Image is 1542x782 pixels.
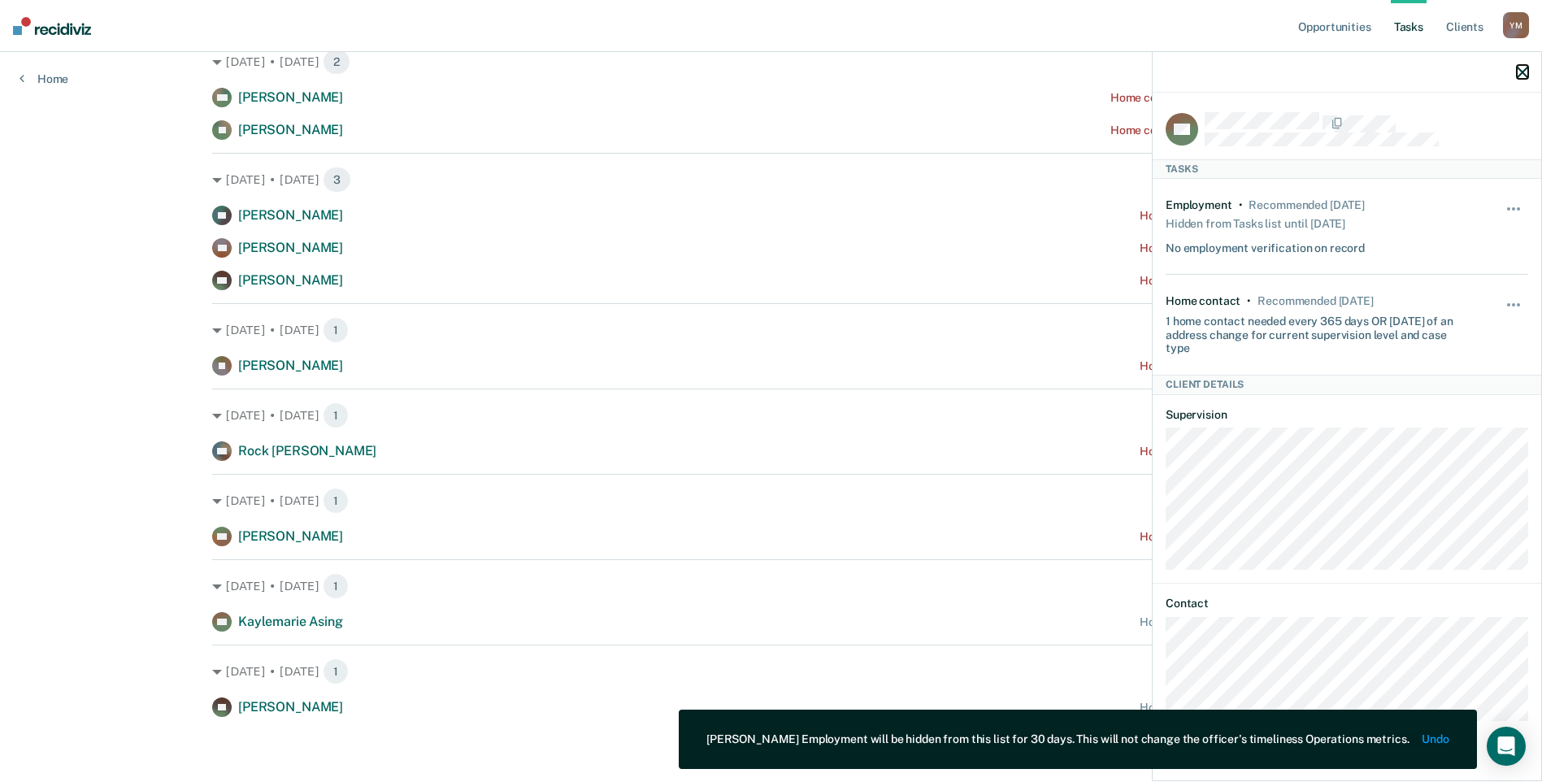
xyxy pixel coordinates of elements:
div: Home contact recommended a month ago [1110,124,1330,137]
div: Home contact recommended [DATE] [1140,445,1330,458]
div: [DATE] • [DATE] [212,49,1330,75]
span: 2 [323,49,350,75]
dt: Supervision [1166,408,1528,422]
div: Home contact [1166,294,1240,308]
a: Home [20,72,68,86]
span: [PERSON_NAME] [238,528,343,544]
span: [PERSON_NAME] [238,272,343,288]
div: No employment verification on record [1166,235,1365,255]
div: Home contact recommended [DATE] [1140,359,1330,373]
div: Home contact recommended [DATE] [1140,241,1330,255]
span: [PERSON_NAME] [238,207,343,223]
div: [PERSON_NAME] Employment will be hidden from this list for 30 days. This will not change the offi... [706,732,1409,746]
span: [PERSON_NAME] [238,240,343,255]
div: Home contact recommended [DATE] [1140,701,1330,715]
span: Kaylemarie Asing [238,614,342,629]
div: Y M [1503,12,1529,38]
div: 1 home contact needed every 365 days OR [DATE] of an address change for current supervision level... [1166,308,1468,355]
div: [DATE] • [DATE] [212,167,1330,193]
div: • [1247,294,1251,308]
div: Home contact recommended [DATE] [1140,274,1330,288]
div: Tasks [1153,159,1541,179]
div: Recommended in 18 days [1249,198,1364,212]
span: 1 [323,317,349,343]
button: Undo [1423,732,1449,746]
span: [PERSON_NAME] [238,699,343,715]
span: [PERSON_NAME] [238,122,343,137]
span: [PERSON_NAME] [238,89,343,105]
span: Rock [PERSON_NAME] [238,443,376,458]
span: 1 [323,573,349,599]
span: 3 [323,167,351,193]
span: 1 [323,488,349,514]
div: Home contact recommended [DATE] [1140,615,1330,629]
div: Home contact recommended a month ago [1110,91,1330,105]
div: Home contact recommended [DATE] [1140,209,1330,223]
div: Home contact recommended [DATE] [1140,530,1330,544]
div: Employment [1166,198,1232,212]
span: 1 [323,402,349,428]
span: 1 [323,658,349,684]
div: [DATE] • [DATE] [212,658,1330,684]
div: Recommended in 18 days [1257,294,1373,308]
div: [DATE] • [DATE] [212,573,1330,599]
div: [DATE] • [DATE] [212,402,1330,428]
dt: Contact [1166,597,1528,610]
div: Client Details [1153,375,1541,394]
img: Recidiviz [13,17,91,35]
div: • [1239,198,1243,212]
span: [PERSON_NAME] [238,358,343,373]
div: Open Intercom Messenger [1487,727,1526,766]
div: Hidden from Tasks list until [DATE] [1166,212,1345,235]
div: [DATE] • [DATE] [212,488,1330,514]
div: [DATE] • [DATE] [212,317,1330,343]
